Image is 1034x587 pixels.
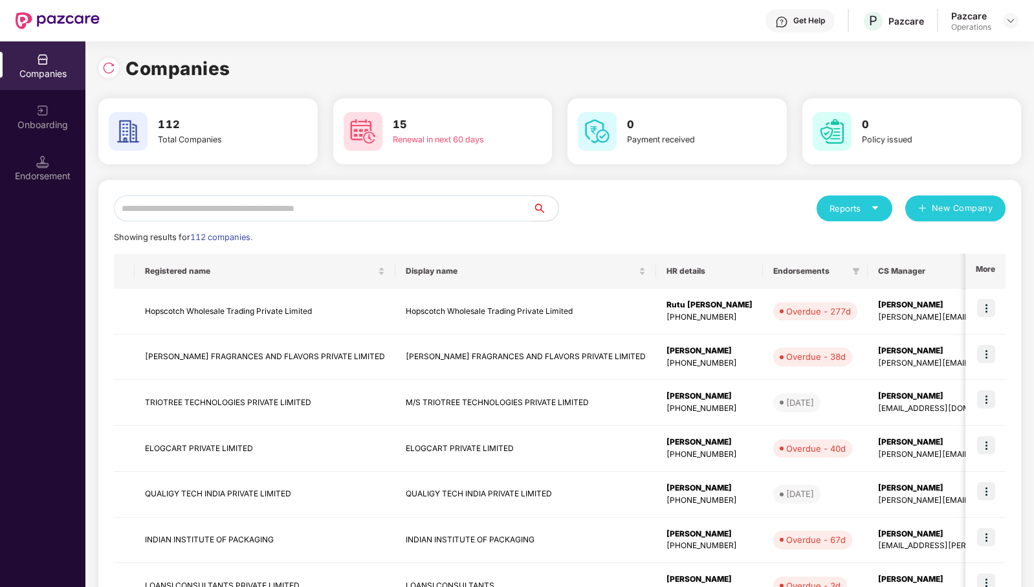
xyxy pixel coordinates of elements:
div: Overdue - 67d [786,533,846,546]
div: [PHONE_NUMBER] [666,357,753,370]
img: icon [977,528,995,546]
div: [PERSON_NAME] [666,482,753,494]
div: [PERSON_NAME] [666,436,753,449]
img: svg+xml;base64,PHN2ZyB4bWxucz0iaHR0cDovL3d3dy53My5vcmcvMjAwMC9zdmciIHdpZHRoPSI2MCIgaGVpZ2h0PSI2MC... [813,112,852,151]
td: QUALIGY TECH INDIA PRIVATE LIMITED [395,472,656,518]
div: [PHONE_NUMBER] [666,494,753,507]
div: Overdue - 38d [786,350,846,363]
span: Showing results for [114,232,252,242]
td: [PERSON_NAME] FRAGRANCES AND FLAVORS PRIVATE LIMITED [395,335,656,381]
div: [PHONE_NUMBER] [666,403,753,415]
div: [PHONE_NUMBER] [666,449,753,461]
div: Rutu [PERSON_NAME] [666,299,753,311]
td: M/S TRIOTREE TECHNOLOGIES PRIVATE LIMITED [395,380,656,426]
span: Registered name [145,266,375,276]
div: Payment received [627,133,738,146]
td: ELOGCART PRIVATE LIMITED [135,426,395,472]
div: Overdue - 40d [786,442,846,455]
div: Total Companies [158,133,269,146]
div: [PERSON_NAME] [666,573,753,586]
span: Endorsements [773,266,847,276]
div: [PERSON_NAME] [666,528,753,540]
div: Reports [830,202,879,215]
div: [DATE] [786,396,814,409]
span: search [532,203,558,214]
div: [PERSON_NAME] [666,390,753,403]
span: 112 companies. [190,232,252,242]
td: QUALIGY TECH INDIA PRIVATE LIMITED [135,472,395,518]
img: icon [977,436,995,454]
th: Registered name [135,254,395,289]
h3: 0 [627,116,738,133]
td: Hopscotch Wholesale Trading Private Limited [395,289,656,335]
img: svg+xml;base64,PHN2ZyBpZD0iUmVsb2FkLTMyeDMyIiB4bWxucz0iaHR0cDovL3d3dy53My5vcmcvMjAwMC9zdmciIHdpZH... [102,61,115,74]
span: filter [850,263,863,279]
div: Overdue - 277d [786,305,851,318]
div: [PHONE_NUMBER] [666,540,753,552]
h3: 0 [862,116,973,133]
td: TRIOTREE TECHNOLOGIES PRIVATE LIMITED [135,380,395,426]
img: svg+xml;base64,PHN2ZyB3aWR0aD0iMTQuNSIgaGVpZ2h0PSIxNC41IiB2aWV3Qm94PSIwIDAgMTYgMTYiIGZpbGw9Im5vbm... [36,155,49,168]
div: Operations [951,22,991,32]
h3: 15 [393,116,504,133]
td: [PERSON_NAME] FRAGRANCES AND FLAVORS PRIVATE LIMITED [135,335,395,381]
img: icon [977,482,995,500]
img: icon [977,299,995,317]
td: INDIAN INSTITUTE OF PACKAGING [395,518,656,564]
td: ELOGCART PRIVATE LIMITED [395,426,656,472]
span: caret-down [871,204,879,212]
div: Policy issued [862,133,973,146]
img: icon [977,390,995,408]
th: Display name [395,254,656,289]
th: HR details [656,254,763,289]
img: svg+xml;base64,PHN2ZyBpZD0iSGVscC0zMngzMiIgeG1sbnM9Imh0dHA6Ly93d3cudzMub3JnLzIwMDAvc3ZnIiB3aWR0aD... [775,16,788,28]
button: search [532,195,559,221]
h1: Companies [126,54,230,83]
span: New Company [932,202,993,215]
span: plus [918,204,927,214]
td: Hopscotch Wholesale Trading Private Limited [135,289,395,335]
button: plusNew Company [905,195,1006,221]
span: filter [852,267,860,275]
img: svg+xml;base64,PHN2ZyB4bWxucz0iaHR0cDovL3d3dy53My5vcmcvMjAwMC9zdmciIHdpZHRoPSI2MCIgaGVpZ2h0PSI2MC... [344,112,382,151]
h3: 112 [158,116,269,133]
img: svg+xml;base64,PHN2ZyB4bWxucz0iaHR0cDovL3d3dy53My5vcmcvMjAwMC9zdmciIHdpZHRoPSI2MCIgaGVpZ2h0PSI2MC... [578,112,617,151]
img: New Pazcare Logo [16,12,100,29]
img: svg+xml;base64,PHN2ZyBpZD0iRHJvcGRvd24tMzJ4MzIiIHhtbG5zPSJodHRwOi8vd3d3LnczLm9yZy8yMDAwL3N2ZyIgd2... [1006,16,1016,26]
div: Pazcare [888,15,924,27]
th: More [965,254,1006,289]
img: svg+xml;base64,PHN2ZyB4bWxucz0iaHR0cDovL3d3dy53My5vcmcvMjAwMC9zdmciIHdpZHRoPSI2MCIgaGVpZ2h0PSI2MC... [109,112,148,151]
div: Get Help [793,16,825,26]
span: Display name [406,266,636,276]
div: [PERSON_NAME] [666,345,753,357]
img: icon [977,345,995,363]
td: INDIAN INSTITUTE OF PACKAGING [135,518,395,564]
div: Pazcare [951,10,991,22]
img: svg+xml;base64,PHN2ZyBpZD0iQ29tcGFuaWVzIiB4bWxucz0iaHR0cDovL3d3dy53My5vcmcvMjAwMC9zdmciIHdpZHRoPS... [36,53,49,66]
div: Renewal in next 60 days [393,133,504,146]
div: [PHONE_NUMBER] [666,311,753,324]
span: P [869,13,877,28]
div: [DATE] [786,487,814,500]
img: svg+xml;base64,PHN2ZyB3aWR0aD0iMjAiIGhlaWdodD0iMjAiIHZpZXdCb3g9IjAgMCAyMCAyMCIgZmlsbD0ibm9uZSIgeG... [36,104,49,117]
